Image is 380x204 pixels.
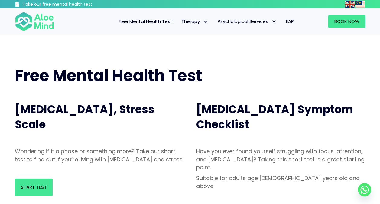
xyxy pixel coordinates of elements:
[345,1,355,8] a: English
[23,2,125,8] h3: Take our free mental health test
[358,183,371,196] a: Whatsapp
[177,15,213,28] a: TherapyTherapy: submenu
[15,102,154,132] span: [MEDICAL_DATA], Stress Scale
[355,1,365,8] img: ms
[218,18,277,25] span: Psychological Services
[15,12,54,31] img: Aloe mind Logo
[281,15,298,28] a: EAP
[114,15,177,28] a: Free Mental Health Test
[328,15,365,28] a: Book Now
[119,18,172,25] span: Free Mental Health Test
[15,147,184,163] p: Wondering if it a phase or something more? Take our short test to find out if you’re living with ...
[15,2,125,8] a: Take our free mental health test
[15,179,53,196] a: Start Test
[334,18,359,25] span: Book Now
[270,17,278,26] span: Psychological Services: submenu
[196,174,365,190] p: Suitable for adults age [DEMOGRAPHIC_DATA] years old and above
[345,1,355,8] img: en
[286,18,294,25] span: EAP
[181,18,209,25] span: Therapy
[213,15,281,28] a: Psychological ServicesPsychological Services: submenu
[21,184,47,190] span: Start Test
[15,64,202,87] span: Free Mental Health Test
[62,15,298,28] nav: Menu
[355,1,365,8] a: Malay
[196,147,365,171] p: Have you ever found yourself struggling with focus, attention, and [MEDICAL_DATA]? Taking this sh...
[196,102,353,132] span: [MEDICAL_DATA] Symptom Checklist
[201,17,210,26] span: Therapy: submenu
